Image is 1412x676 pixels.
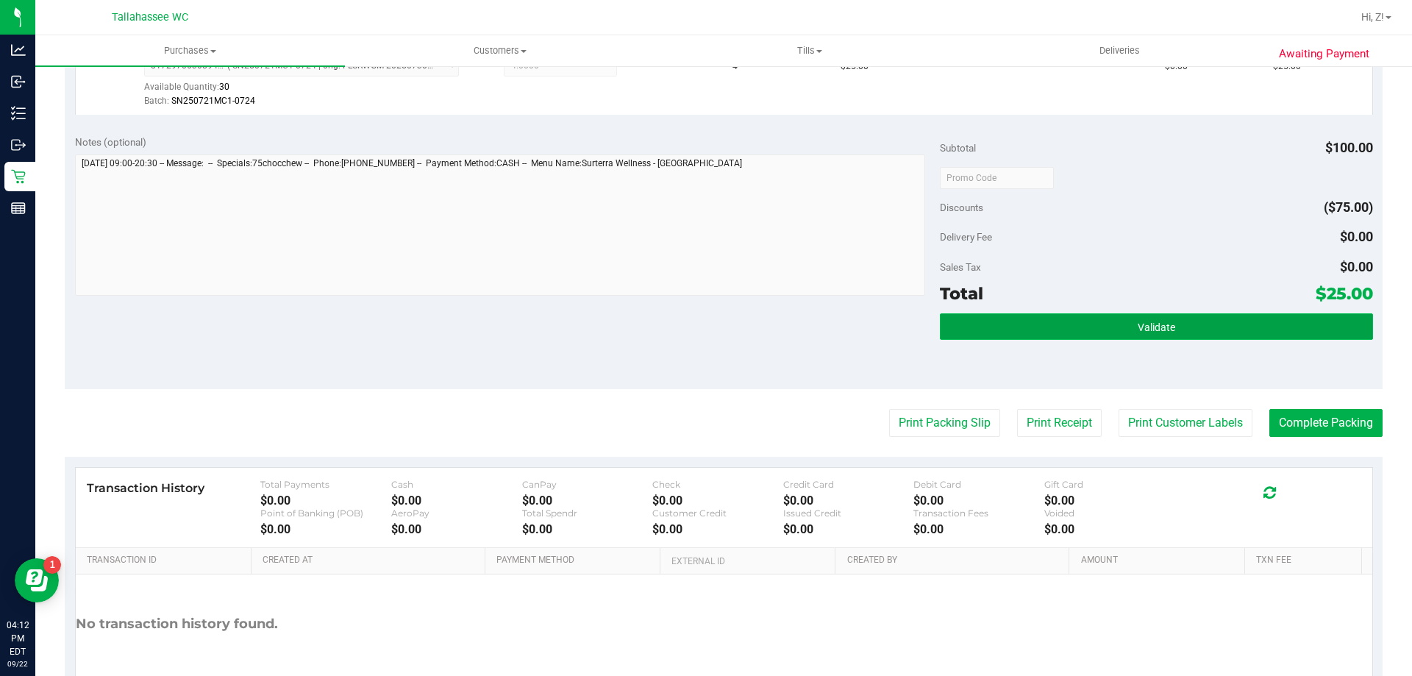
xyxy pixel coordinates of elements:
div: $0.00 [1044,522,1175,536]
div: $0.00 [260,522,391,536]
span: $25.00 [1316,283,1373,304]
div: No transaction history found. [76,574,278,674]
div: Available Quantity: [144,77,475,105]
inline-svg: Retail [11,169,26,184]
span: Batch: [144,96,169,106]
div: Customer Credit [652,508,783,519]
a: Txn Fee [1256,555,1355,566]
div: Transaction Fees [913,508,1044,519]
button: Print Receipt [1017,409,1102,437]
div: $0.00 [913,494,1044,508]
span: Awaiting Payment [1279,46,1369,63]
div: Point of Banking (POB) [260,508,391,519]
span: Subtotal [940,142,976,154]
span: Delivery Fee [940,231,992,243]
a: Customers [345,35,655,66]
span: ($75.00) [1324,199,1373,215]
span: Total [940,283,983,304]
button: Print Packing Slip [889,409,1000,437]
span: SN250721MC1-0724 [171,96,255,106]
div: $0.00 [391,494,522,508]
div: $0.00 [652,494,783,508]
button: Validate [940,313,1372,340]
div: Total Payments [260,479,391,490]
span: Purchases [35,44,345,57]
span: 30 [219,82,229,92]
a: Tills [655,35,964,66]
div: CanPay [522,479,653,490]
div: Debit Card [913,479,1044,490]
span: Validate [1138,321,1175,333]
button: Print Customer Labels [1119,409,1252,437]
a: Created At [263,555,479,566]
button: Complete Packing [1269,409,1383,437]
span: $0.00 [1340,259,1373,274]
div: Credit Card [783,479,914,490]
span: $100.00 [1325,140,1373,155]
p: 04:12 PM EDT [7,619,29,658]
div: $0.00 [522,522,653,536]
iframe: Resource center [15,558,59,602]
div: $0.00 [1044,494,1175,508]
iframe: Resource center unread badge [43,556,61,574]
div: Total Spendr [522,508,653,519]
div: $0.00 [260,494,391,508]
div: $0.00 [783,494,914,508]
a: Deliveries [965,35,1274,66]
th: External ID [660,548,835,574]
span: $0.00 [1340,229,1373,244]
div: Voided [1044,508,1175,519]
span: Customers [346,44,654,57]
a: Amount [1081,555,1239,566]
div: Issued Credit [783,508,914,519]
inline-svg: Analytics [11,43,26,57]
span: Discounts [940,194,983,221]
span: Notes (optional) [75,136,146,148]
inline-svg: Inbound [11,74,26,89]
div: $0.00 [522,494,653,508]
p: 09/22 [7,658,29,669]
inline-svg: Outbound [11,138,26,152]
div: $0.00 [652,522,783,536]
span: Hi, Z! [1361,11,1384,23]
a: Purchases [35,35,345,66]
div: $0.00 [913,522,1044,536]
div: $0.00 [783,522,914,536]
div: Cash [391,479,522,490]
a: Created By [847,555,1063,566]
a: Transaction ID [87,555,246,566]
inline-svg: Reports [11,201,26,216]
inline-svg: Inventory [11,106,26,121]
span: Deliveries [1080,44,1160,57]
input: Promo Code [940,167,1054,189]
span: Tills [655,44,963,57]
span: Tallahassee WC [112,11,188,24]
div: AeroPay [391,508,522,519]
div: $0.00 [391,522,522,536]
div: Check [652,479,783,490]
a: Payment Method [496,555,655,566]
span: Sales Tax [940,261,981,273]
div: Gift Card [1044,479,1175,490]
